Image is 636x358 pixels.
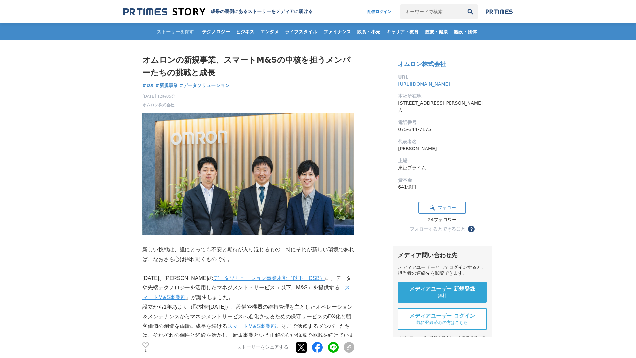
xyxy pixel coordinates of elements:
span: 医療・健康 [422,29,450,35]
input: キーワードで検索 [400,4,463,19]
dd: 075-344-7175 [398,126,486,133]
img: thumbnail_7e8853a0-9adf-11f0-88c7-3b482c56cea5.jpg [142,113,354,236]
a: オムロン株式会社 [398,60,446,67]
a: オムロン株式会社 [142,102,174,108]
dd: 東証プライム [398,164,486,171]
dt: 上場 [398,157,486,164]
button: 検索 [463,4,478,19]
h2: 成果の裏側にあるストーリーをメディアに届ける [211,9,313,15]
span: キャリア・教育 [384,29,421,35]
span: メディアユーザー ログイン [409,313,475,320]
span: 飲食・小売 [354,29,383,35]
span: ビジネス [233,29,257,35]
img: prtimes [486,9,513,14]
div: メディアユーザーとしてログインすると、担当者の連絡先を閲覧できます。 [398,265,487,276]
span: [DATE] 12時05分 [142,93,175,99]
a: #新規事業 [155,82,178,89]
dd: [PERSON_NAME] [398,145,486,152]
span: 施設・団体 [451,29,480,35]
span: メディアユーザー 新規登録 [409,286,475,293]
h1: オムロンの新規事業、スマートM&Sの中核を担うメンバーたちの挑戦と成長 [142,54,354,79]
button: ？ [468,226,475,232]
div: 24フォロワー [418,217,466,223]
a: メディアユーザー 新規登録 無料 [398,282,487,303]
a: メディアユーザー ログイン 既に登録済みの方はこちら [398,308,487,330]
dd: 641億円 [398,184,486,191]
span: テクノロジー [199,29,233,35]
a: データソリューション事業本部（以下、DSB） [213,275,325,281]
p: 新しい挑戦は、誰にとっても不安と期待が入り混じるもの。特にそれが新しい環境であれば、なおさら心は揺れ動くものです。 [142,245,354,264]
a: #データソリューション [180,82,230,89]
p: 1 [142,349,149,352]
p: ストーリーをシェアする [237,345,288,351]
span: 無料 [438,293,447,299]
span: ライフスタイル [282,29,320,35]
div: メディア問い合わせ先 [398,251,487,259]
a: テクノロジー [199,23,233,40]
a: [URL][DOMAIN_NAME] [398,81,450,87]
span: #データソリューション [180,82,230,88]
a: ライフスタイル [282,23,320,40]
dt: 本社所在地 [398,93,486,100]
dt: 代表者名 [398,138,486,145]
a: 配信ログイン [361,4,398,19]
span: 既に登録済みの方はこちら [416,320,468,326]
a: 医療・健康 [422,23,450,40]
dd: [STREET_ADDRESS][PERSON_NAME]入 [398,100,486,114]
a: 成果の裏側にあるストーリーをメディアに届ける 成果の裏側にあるストーリーをメディアに届ける [123,7,313,16]
span: エンタメ [258,29,282,35]
a: ファイナンス [321,23,354,40]
a: #DX [142,82,154,89]
dt: 電話番号 [398,119,486,126]
span: ファイナンス [321,29,354,35]
a: 飲食・小売 [354,23,383,40]
a: 施設・団体 [451,23,480,40]
a: エンタメ [258,23,282,40]
p: [DATE]、[PERSON_NAME]の に、データや先端テクノロジーを活用したマネジメント・サービス（以下、M&S）を提供する「 」が誕生しました。 [142,274,354,302]
div: フォローするとできること [410,227,465,231]
button: フォロー [418,202,466,214]
img: 成果の裏側にあるストーリーをメディアに届ける [123,7,205,16]
dt: URL [398,74,486,81]
span: ？ [469,227,474,231]
span: #新規事業 [155,82,178,88]
dt: 資本金 [398,177,486,184]
a: スマートM&S事業部 [227,323,276,329]
a: キャリア・教育 [384,23,421,40]
span: #DX [142,82,154,88]
a: ビジネス [233,23,257,40]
